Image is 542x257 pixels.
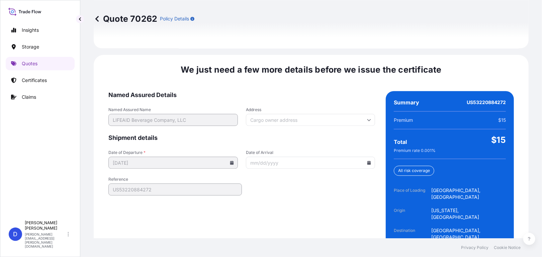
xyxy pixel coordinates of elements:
span: Summary [394,99,419,106]
input: mm/dd/yyyy [246,157,375,169]
input: Cargo owner address [246,114,375,126]
span: $15 [491,135,506,145]
p: Quotes [22,60,37,67]
span: D [13,231,18,238]
a: Claims [6,90,75,104]
a: Certificates [6,74,75,87]
span: Premium [394,117,413,123]
span: [GEOGRAPHIC_DATA], [GEOGRAPHIC_DATA] [431,187,506,200]
input: mm/dd/yyyy [108,157,238,169]
p: Certificates [22,77,47,84]
span: Destination [394,227,431,241]
p: Quote 70262 [94,13,157,24]
span: $15 [498,117,506,123]
p: Claims [22,94,36,100]
span: [GEOGRAPHIC_DATA], [GEOGRAPHIC_DATA] [431,227,506,241]
input: Your internal reference [108,183,242,195]
span: [US_STATE], [GEOGRAPHIC_DATA] [431,207,506,221]
span: Total [394,139,407,145]
span: Premium rate 0.001 % [394,148,436,153]
span: Address [246,107,375,112]
a: Insights [6,23,75,37]
span: Origin [394,207,431,221]
p: Insights [22,27,39,33]
span: We just need a few more details before we issue the certificate [181,64,442,75]
span: Date of Arrival [246,150,375,155]
span: Named Assured Name [108,107,238,112]
a: Storage [6,40,75,54]
span: Date of Departure [108,150,238,155]
p: Storage [22,44,39,50]
span: Named Assured Details [108,91,375,99]
a: Quotes [6,57,75,70]
span: Shipment details [108,134,375,142]
p: [PERSON_NAME] [PERSON_NAME] [25,220,66,231]
p: [PERSON_NAME][EMAIL_ADDRESS][PERSON_NAME][DOMAIN_NAME] [25,232,66,248]
span: Place of Loading [394,187,431,200]
div: All risk coverage [394,166,434,176]
span: US53220884272 [467,99,506,106]
span: Reference [108,177,242,182]
p: Policy Details [160,15,189,22]
a: Cookie Notice [494,245,521,250]
a: Privacy Policy [461,245,488,250]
